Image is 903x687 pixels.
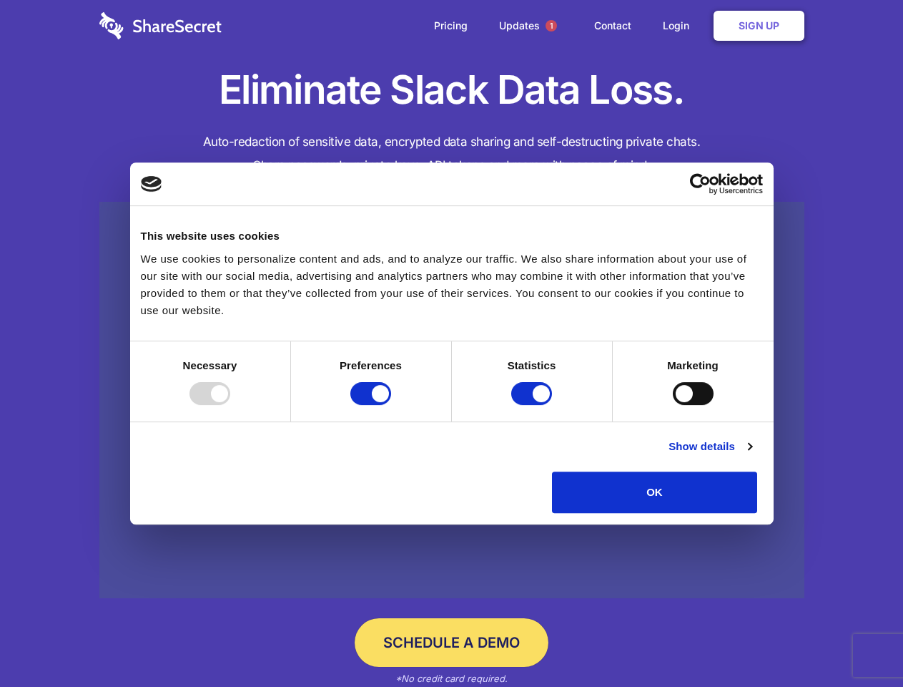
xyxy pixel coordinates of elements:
a: Sign Up [714,11,804,41]
a: Contact [580,4,646,48]
h4: Auto-redaction of sensitive data, encrypted data sharing and self-destructing private chats. Shar... [99,130,804,177]
a: Wistia video thumbnail [99,202,804,599]
a: Usercentrics Cookiebot - opens in a new window [638,173,763,195]
a: Pricing [420,4,482,48]
em: *No credit card required. [395,673,508,684]
strong: Necessary [183,359,237,371]
span: 1 [546,20,557,31]
div: We use cookies to personalize content and ads, and to analyze our traffic. We also share informat... [141,250,763,319]
a: Show details [668,438,751,455]
h1: Eliminate Slack Data Loss. [99,64,804,116]
strong: Preferences [340,359,402,371]
img: logo [141,176,162,192]
img: logo-wordmark-white-trans-d4663122ce5f474addd5e946df7df03e33cb6a1c49d2221995e7729f52c070b2.svg [99,12,222,39]
button: OK [552,472,757,513]
a: Schedule a Demo [355,618,548,667]
strong: Statistics [508,359,556,371]
a: Login [648,4,711,48]
div: This website uses cookies [141,228,763,245]
strong: Marketing [667,359,719,371]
